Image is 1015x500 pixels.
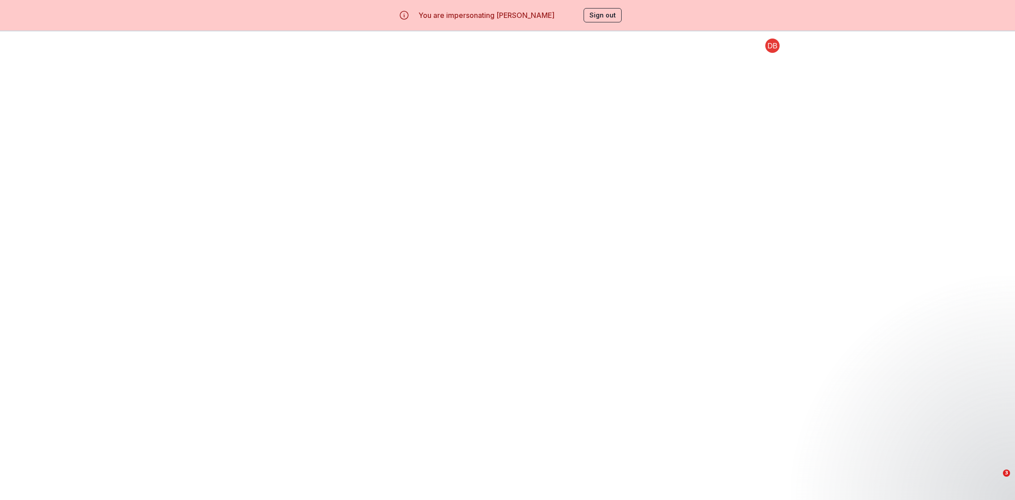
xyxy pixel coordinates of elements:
[985,470,1006,491] iframe: Intercom live chat
[758,39,787,53] button: profile picture
[1003,470,1010,477] span: 3
[584,8,622,22] button: Sign out
[418,10,554,21] p: You are impersonating [PERSON_NAME]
